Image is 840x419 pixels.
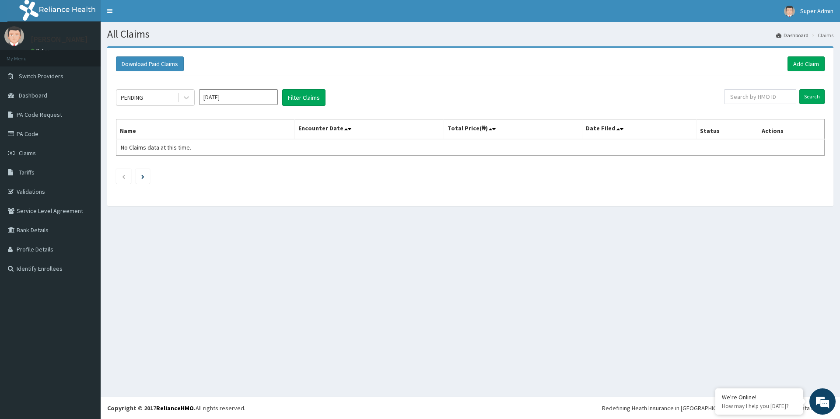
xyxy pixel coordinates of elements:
[19,168,35,176] span: Tariffs
[724,89,796,104] input: Search by HMO ID
[722,402,796,410] p: How may I help you today?
[122,172,126,180] a: Previous page
[722,393,796,401] div: We're Online!
[4,26,24,46] img: User Image
[800,7,833,15] span: Super Admin
[107,28,833,40] h1: All Claims
[799,89,825,104] input: Search
[294,119,444,140] th: Encounter Date
[101,397,840,419] footer: All rights reserved.
[121,93,143,102] div: PENDING
[141,172,144,180] a: Next page
[31,35,88,43] p: [PERSON_NAME]
[784,6,795,17] img: User Image
[602,404,833,412] div: Redefining Heath Insurance in [GEOGRAPHIC_DATA] using Telemedicine and Data Science!
[696,119,758,140] th: Status
[282,89,325,106] button: Filter Claims
[107,404,196,412] strong: Copyright © 2017 .
[758,119,824,140] th: Actions
[116,119,295,140] th: Name
[787,56,825,71] a: Add Claim
[809,31,833,39] li: Claims
[582,119,696,140] th: Date Filed
[19,72,63,80] span: Switch Providers
[156,404,194,412] a: RelianceHMO
[19,149,36,157] span: Claims
[19,91,47,99] span: Dashboard
[444,119,582,140] th: Total Price(₦)
[776,31,808,39] a: Dashboard
[199,89,278,105] input: Select Month and Year
[116,56,184,71] button: Download Paid Claims
[121,143,191,151] span: No Claims data at this time.
[31,48,52,54] a: Online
